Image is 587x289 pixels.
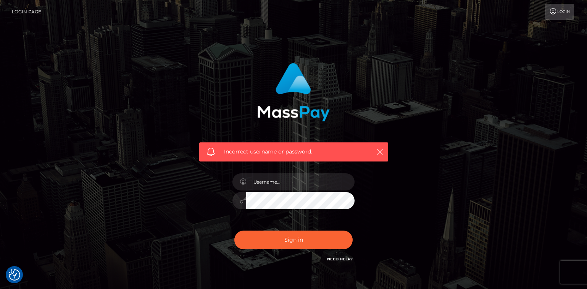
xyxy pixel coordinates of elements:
a: Login Page [12,4,41,20]
a: Login [545,4,574,20]
button: Consent Preferences [9,269,20,281]
a: Need Help? [327,257,353,262]
img: Revisit consent button [9,269,20,281]
img: MassPay Login [257,63,330,121]
span: Incorrect username or password. [224,148,363,156]
button: Sign in [234,231,353,249]
input: Username... [246,173,355,191]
